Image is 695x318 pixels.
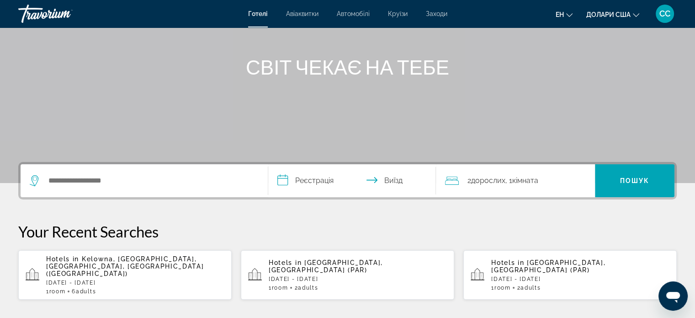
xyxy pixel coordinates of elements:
[653,4,677,23] button: Меню користувача
[494,285,511,291] span: Room
[659,9,670,18] font: СС
[18,222,677,241] p: Your Recent Searches
[248,10,268,17] a: Готелі
[46,255,204,277] span: Kelowna, [GEOGRAPHIC_DATA], [GEOGRAPHIC_DATA], [GEOGRAPHIC_DATA] ([GEOGRAPHIC_DATA])
[520,285,541,291] span: Adults
[46,288,65,295] span: 1
[246,55,449,79] font: СВІТ ЧЕКАЄ НА ТЕБЕ
[21,164,674,197] div: Віджет пошуку
[272,285,288,291] span: Room
[491,285,510,291] span: 1
[595,164,674,197] button: Пошук
[298,285,318,291] span: Adults
[269,259,302,266] span: Hotels in
[556,8,573,21] button: Змінити мову
[18,2,110,26] a: Траворіум
[286,10,318,17] a: Авіаквитки
[471,176,505,185] font: дорослих
[556,11,564,18] font: ен
[517,285,541,291] span: 2
[658,281,688,311] iframe: Кнопка для запуску вікна повідомлення
[72,288,96,295] span: 6
[491,259,605,274] span: [GEOGRAPHIC_DATA], [GEOGRAPHIC_DATA] (PAR)
[586,11,631,18] font: Долари США
[491,276,669,282] p: [DATE] - [DATE]
[620,177,650,184] font: Пошук
[512,176,538,185] font: кімната
[269,276,447,282] p: [DATE] - [DATE]
[269,285,288,291] span: 1
[18,250,232,300] button: Hotels in Kelowna, [GEOGRAPHIC_DATA], [GEOGRAPHIC_DATA], [GEOGRAPHIC_DATA] ([GEOGRAPHIC_DATA])[DA...
[46,280,224,286] p: [DATE] - [DATE]
[505,176,512,185] font: , 1
[48,174,254,188] input: Пошук готелю
[76,288,96,295] span: Adults
[268,164,436,197] button: Виберіть дату заїзду та виїзду
[586,8,639,21] button: Змінити валюту
[269,259,383,274] span: [GEOGRAPHIC_DATA], [GEOGRAPHIC_DATA] (PAR)
[491,259,524,266] span: Hotels in
[426,10,447,17] a: Заходи
[49,288,66,295] span: Room
[463,250,677,300] button: Hotels in [GEOGRAPHIC_DATA], [GEOGRAPHIC_DATA] (PAR)[DATE] - [DATE]1Room2Adults
[294,285,318,291] span: 2
[388,10,408,17] a: Круїзи
[337,10,370,17] a: Автомобілі
[436,164,595,197] button: Мандрівники: 2 дорослих, 0 дітей
[46,255,79,263] span: Hotels in
[467,176,471,185] font: 2
[241,250,454,300] button: Hotels in [GEOGRAPHIC_DATA], [GEOGRAPHIC_DATA] (PAR)[DATE] - [DATE]1Room2Adults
